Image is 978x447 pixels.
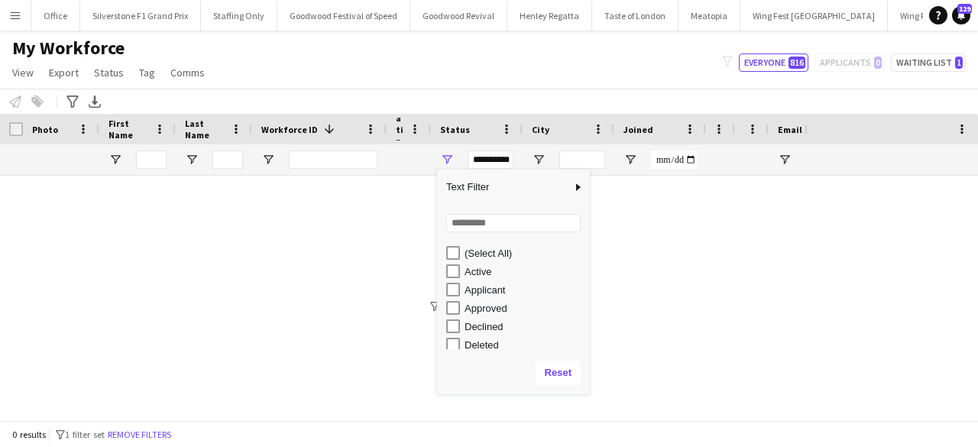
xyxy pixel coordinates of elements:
[185,118,225,141] span: Last Name
[430,283,549,295] div: 0 results
[891,53,966,72] button: Waiting list1
[65,429,105,440] span: 1 filter set
[289,151,377,169] input: Workforce ID Filter Input
[396,101,403,158] span: Rating
[139,66,155,79] span: Tag
[592,1,678,31] button: Taste of London
[86,92,104,111] app-action-btn: Export XLSX
[430,301,549,313] div: 1 filter set
[12,37,125,60] span: My Workforce
[623,153,637,167] button: Open Filter Menu
[446,214,581,232] input: Search filter values
[651,151,697,169] input: Joined Filter Input
[43,63,85,83] a: Export
[185,153,199,167] button: Open Filter Menu
[465,266,585,277] div: Active
[440,153,454,167] button: Open Filter Menu
[559,151,605,169] input: City Filter Input
[9,122,23,136] input: Column with Header Selection
[170,66,205,79] span: Comms
[201,1,277,31] button: Staffing Only
[465,339,585,351] div: Deleted
[133,63,161,83] a: Tag
[136,151,167,169] input: First Name Filter Input
[277,1,410,31] button: Goodwood Festival of Speed
[957,4,972,14] span: 129
[94,66,124,79] span: Status
[80,1,201,31] button: Silverstone F1 Grand Prix
[465,284,585,296] div: Applicant
[536,361,581,385] button: Reset
[63,92,82,111] app-action-btn: Advanced filters
[778,153,792,167] button: Open Filter Menu
[105,426,174,443] button: Remove filters
[437,244,590,445] div: Filter List
[440,124,470,135] span: Status
[532,153,546,167] button: Open Filter Menu
[789,57,805,69] span: 816
[465,303,585,314] div: Approved
[465,248,585,259] div: (Select All)
[507,1,592,31] button: Henley Regatta
[437,174,572,200] span: Text Filter
[778,124,802,135] span: Email
[532,124,549,135] span: City
[955,57,963,69] span: 1
[32,124,58,135] span: Photo
[261,153,275,167] button: Open Filter Menu
[31,1,80,31] button: Office
[49,66,79,79] span: Export
[108,153,122,167] button: Open Filter Menu
[623,124,653,135] span: Joined
[261,124,318,135] span: Workforce ID
[108,118,148,141] span: First Name
[164,63,211,83] a: Comms
[88,63,130,83] a: Status
[740,1,888,31] button: Wing Fest [GEOGRAPHIC_DATA]
[437,170,590,394] div: Column Filter
[739,53,808,72] button: Everyone816
[12,66,34,79] span: View
[465,321,585,332] div: Declined
[952,6,970,24] a: 129
[678,1,740,31] button: Meatopia
[410,1,507,31] button: Goodwood Revival
[6,63,40,83] a: View
[212,151,243,169] input: Last Name Filter Input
